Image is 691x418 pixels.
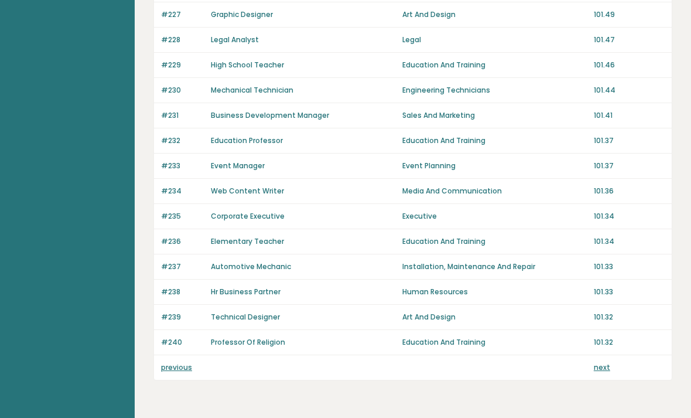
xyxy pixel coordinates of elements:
p: 101.33 [594,261,665,272]
p: 101.36 [594,186,665,196]
p: 101.44 [594,85,665,96]
p: #236 [161,236,204,247]
p: #232 [161,135,204,146]
p: Sales And Marketing [402,110,587,121]
p: Legal [402,35,587,45]
a: next [594,362,610,372]
a: Automotive Mechanic [211,261,291,271]
p: Education And Training [402,337,587,348]
a: Elementary Teacher [211,236,284,246]
a: Hr Business Partner [211,287,280,297]
p: Human Resources [402,287,587,297]
p: 101.32 [594,312,665,322]
a: Professor Of Religion [211,337,285,347]
p: 101.34 [594,236,665,247]
p: #239 [161,312,204,322]
p: 101.49 [594,9,665,20]
a: Technical Designer [211,312,280,322]
a: Education Professor [211,135,283,145]
p: #235 [161,211,204,222]
p: Art And Design [402,9,587,20]
p: Engineering Technicians [402,85,587,96]
p: #238 [161,287,204,297]
p: #240 [161,337,204,348]
p: #231 [161,110,204,121]
a: Corporate Executive [211,211,285,221]
p: 101.32 [594,337,665,348]
p: 101.34 [594,211,665,222]
p: 101.41 [594,110,665,121]
p: Education And Training [402,60,587,70]
p: 101.47 [594,35,665,45]
p: 101.37 [594,161,665,171]
a: Event Manager [211,161,265,171]
p: #229 [161,60,204,70]
a: Mechanical Technician [211,85,293,95]
a: Legal Analyst [211,35,259,45]
p: #228 [161,35,204,45]
p: Event Planning [402,161,587,171]
p: 101.37 [594,135,665,146]
p: Executive [402,211,587,222]
p: Education And Training [402,135,587,146]
a: previous [161,362,192,372]
a: Graphic Designer [211,9,273,19]
p: #230 [161,85,204,96]
p: #234 [161,186,204,196]
p: #233 [161,161,204,171]
p: #237 [161,261,204,272]
a: Business Development Manager [211,110,329,120]
p: Media And Communication [402,186,587,196]
p: Installation, Maintenance And Repair [402,261,587,272]
a: High School Teacher [211,60,284,70]
p: 101.46 [594,60,665,70]
p: Art And Design [402,312,587,322]
p: #227 [161,9,204,20]
p: 101.33 [594,287,665,297]
p: Education And Training [402,236,587,247]
a: Web Content Writer [211,186,284,196]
